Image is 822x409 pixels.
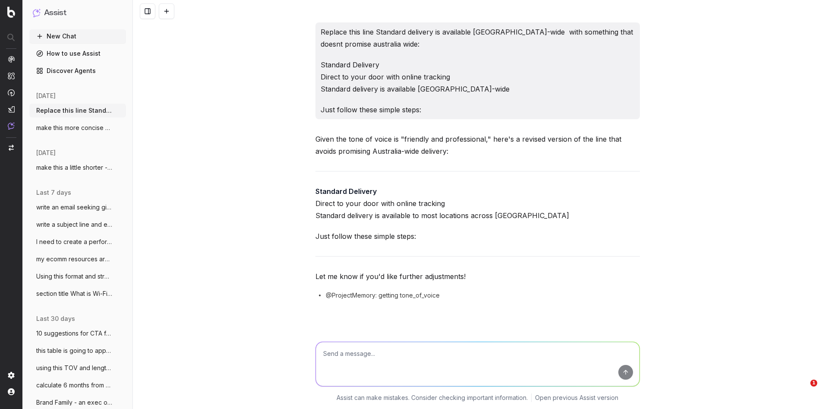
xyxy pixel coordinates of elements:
[315,230,640,242] p: Just follow these simple steps:
[36,238,112,246] span: I need to create a performance review sc
[8,388,15,395] img: My account
[315,270,640,282] p: Let me know if you'd like further adjustments!
[29,344,126,358] button: this table is going to appear on a [PERSON_NAME]
[315,133,640,157] p: Given the tone of voice is "friendly and professional," here's a revised version of the line that...
[29,327,126,340] button: 10 suggestions for CTA for link to windo
[36,289,112,298] span: section title What is Wi-Fi 7? Wi-Fi 7 (
[8,372,15,379] img: Setting
[36,381,112,390] span: calculate 6 months from [DATE]
[33,9,41,17] img: Assist
[29,287,126,301] button: section title What is Wi-Fi 7? Wi-Fi 7 (
[29,29,126,43] button: New Chat
[315,187,377,196] strong: Standard Delivery
[36,346,112,355] span: this table is going to appear on a [PERSON_NAME]
[36,203,112,212] span: write an email seeking giodance from HR:
[8,106,15,113] img: Studio
[29,361,126,375] button: using this TOV and length: Cold snap? No
[8,56,15,63] img: Analytics
[793,380,813,400] iframe: Intercom live chat
[36,364,112,372] span: using this TOV and length: Cold snap? No
[29,235,126,249] button: I need to create a performance review sc
[29,104,126,117] button: Replace this line Standard delivery is a
[326,291,440,300] span: @ProjectMemory: getting tone_of_voice
[36,149,56,157] span: [DATE]
[315,185,640,222] p: Direct to your door with online tracking Standard delivery is available to most locations across ...
[29,200,126,214] button: write an email seeking giodance from HR:
[33,7,123,19] button: Assist
[36,163,112,172] span: make this a little shorter - Before brin
[29,161,126,174] button: make this a little shorter - Before brin
[29,252,126,266] button: my ecomm resources are thin. for big eve
[36,188,71,197] span: last 7 days
[8,89,15,96] img: Activation
[8,72,15,79] img: Intelligence
[36,106,112,115] span: Replace this line Standard delivery is a
[36,272,112,281] span: Using this format and structure and tone
[29,47,126,60] a: How to use Assist
[810,380,817,387] span: 1
[9,145,14,151] img: Switch project
[44,7,66,19] h1: Assist
[36,329,112,338] span: 10 suggestions for CTA for link to windo
[7,6,15,18] img: Botify logo
[321,104,635,116] p: Just follow these simple steps:
[29,121,126,135] button: make this more concise and clear: Hi Mar
[29,269,126,283] button: Using this format and structure and tone
[8,122,15,130] img: Assist
[321,26,635,50] p: Replace this line Standard delivery is available [GEOGRAPHIC_DATA]-wide with something that doesn...
[321,59,635,95] p: Standard Delivery Direct to your door with online tracking Standard delivery is available [GEOGRA...
[535,393,618,402] a: Open previous Assist version
[36,314,75,323] span: last 30 days
[36,92,56,100] span: [DATE]
[29,378,126,392] button: calculate 6 months from [DATE]
[36,220,112,229] span: write a subject line and email to our se
[29,218,126,231] button: write a subject line and email to our se
[36,124,112,132] span: make this more concise and clear: Hi Mar
[36,255,112,263] span: my ecomm resources are thin. for big eve
[337,393,528,402] p: Assist can make mistakes. Consider checking important information.
[36,398,112,407] span: Brand Family - an exec overview: D AT T
[29,64,126,78] a: Discover Agents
